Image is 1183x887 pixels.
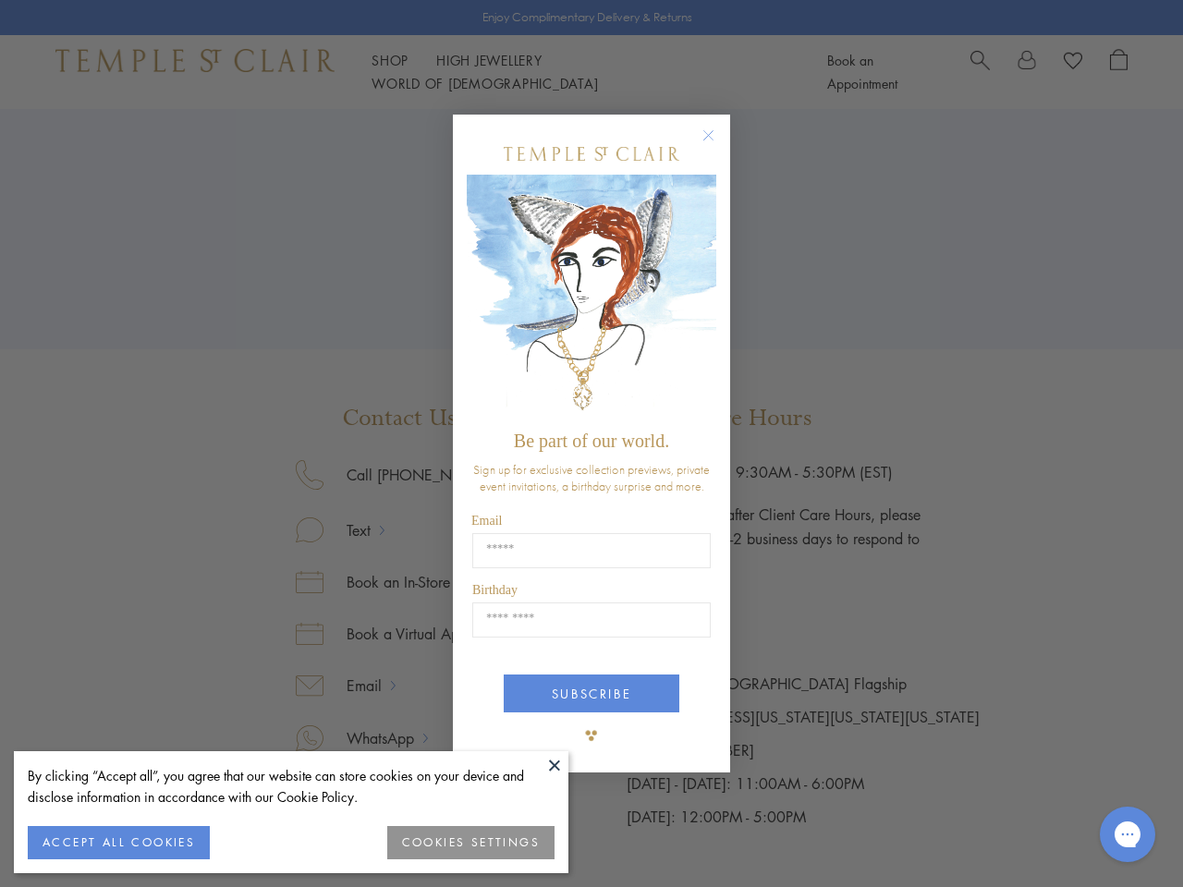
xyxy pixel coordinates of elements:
[1091,800,1165,869] iframe: Gorgias live chat messenger
[471,514,502,528] span: Email
[467,175,716,421] img: c4a9eb12-d91a-4d4a-8ee0-386386f4f338.jpeg
[514,431,669,451] span: Be part of our world.
[504,674,679,712] button: SUBSCRIBE
[28,765,555,808] div: By clicking “Accept all”, you agree that our website can store cookies on your device and disclos...
[504,147,679,161] img: Temple St. Clair
[472,583,518,597] span: Birthday
[573,717,610,754] img: TSC
[472,533,711,568] input: Email
[387,826,555,859] button: COOKIES SETTINGS
[706,133,729,156] button: Close dialog
[473,461,710,494] span: Sign up for exclusive collection previews, private event invitations, a birthday surprise and more.
[28,826,210,859] button: ACCEPT ALL COOKIES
